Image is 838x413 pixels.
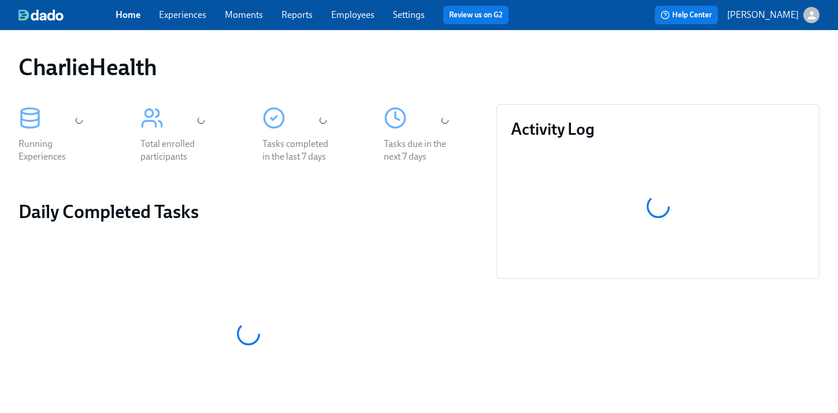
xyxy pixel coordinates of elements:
[331,9,374,20] a: Employees
[661,9,712,21] span: Help Center
[18,9,64,21] img: dado
[511,119,805,139] h3: Activity Log
[262,138,336,163] div: Tasks completed in the last 7 days
[393,9,425,20] a: Settings
[384,138,458,163] div: Tasks due in the next 7 days
[18,53,157,81] h1: CharlieHealth
[727,9,799,21] p: [PERSON_NAME]
[159,9,206,20] a: Experiences
[655,6,718,24] button: Help Center
[18,200,478,223] h2: Daily Completed Tasks
[443,6,509,24] button: Review us on G2
[281,9,313,20] a: Reports
[449,9,503,21] a: Review us on G2
[727,7,820,23] button: [PERSON_NAME]
[140,138,214,163] div: Total enrolled participants
[225,9,263,20] a: Moments
[18,138,92,163] div: Running Experiences
[116,9,140,20] a: Home
[18,9,116,21] a: dado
